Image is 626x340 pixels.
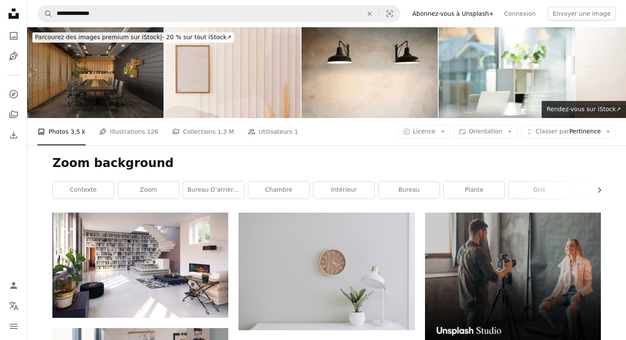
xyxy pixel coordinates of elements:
h1: Zoom background [52,156,601,171]
a: intérieur [313,182,374,199]
button: Menu [5,318,22,335]
a: Bureau d’arrière-plan Zoom [183,182,244,199]
span: 1,3 M [218,127,234,136]
a: chambre [248,182,309,199]
span: Classer par [536,128,569,135]
button: Recherche de visuels [379,6,400,22]
a: Connexion / S’inscrire [5,277,22,294]
a: Rendez-vous sur iStock↗ [542,101,626,118]
button: Effacer [360,6,379,22]
form: Rechercher des visuels sur tout le site [37,5,400,22]
a: Contexte [53,182,114,199]
a: Abonnez-vous à Unsplash+ [407,7,499,20]
span: Rendez-vous sur iStock ↗ [547,106,621,112]
span: Pertinence [536,127,601,136]
a: Utilisateurs 1 [248,118,299,145]
a: Photos [5,27,22,44]
span: Orientation [469,128,503,135]
a: Collections 1,3 M [172,118,234,145]
a: plante [444,182,505,199]
span: - 20 % sur tout iStock ↗ [35,34,232,40]
a: Bureau [379,182,439,199]
a: zoom [118,182,179,199]
span: Parcourez des images premium sur iStock | [35,34,162,40]
button: Langue [5,297,22,314]
a: white desk lamp beside green plant [238,268,414,275]
img: Intérieur de vie moderne. Conception de concept de rendu 3D [52,213,228,317]
img: Cadre photo accroché à un mur blanc près de l’herbe séchée de la pampa [164,27,301,118]
button: Licence [398,125,451,138]
span: Licence [413,128,436,135]
span: 1 [294,127,298,136]
button: Rechercher sur Unsplash [38,6,52,22]
img: white desk lamp beside green plant [238,213,414,330]
button: faire défiler la liste vers la droite [592,182,601,199]
button: Envoyer une image [548,7,616,20]
img: Prise de vue d’un mur vide avec un luminaire [302,27,438,118]
a: Collections [5,106,22,123]
a: Illustrations [5,48,22,65]
a: gris [509,182,570,199]
a: Explorer [5,86,22,103]
button: Classer parPertinence [521,125,616,138]
a: Historique de téléchargement [5,127,22,144]
a: Intérieur de vie moderne. Conception de concept de rendu 3D [52,261,228,269]
span: 126 [147,127,158,136]
img: C’est un espace qui augmente la productivité [439,27,575,118]
button: Orientation [454,125,517,138]
a: Illustrations 126 [99,118,158,145]
a: Connexion [499,7,541,20]
img: Intérieur moderne de la salle de conférence avec chaises en cuir, armoires en bois, sol carrelé e... [27,27,164,118]
a: Parcourez des images premium sur iStock|- 20 % sur tout iStock↗ [27,27,239,48]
